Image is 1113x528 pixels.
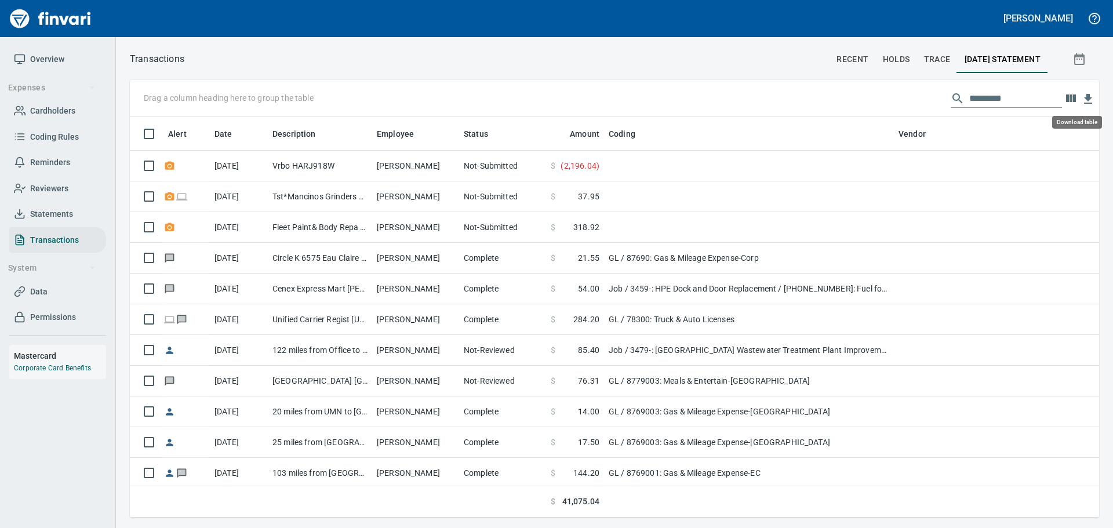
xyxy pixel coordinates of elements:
[459,304,546,335] td: Complete
[899,127,941,141] span: Vendor
[176,192,188,200] span: Online transaction
[570,127,599,141] span: Amount
[578,283,599,294] span: 54.00
[372,366,459,396] td: [PERSON_NAME]
[9,279,106,305] a: Data
[9,124,106,150] a: Coding Rules
[163,162,176,169] span: Receipt Required
[551,221,555,233] span: $
[9,227,106,253] a: Transactions
[372,181,459,212] td: [PERSON_NAME]
[459,427,546,458] td: Complete
[604,274,894,304] td: Job / 3459-: HPE Dock and Door Replacement / [PHONE_NUMBER]: Fuel for General Conditions Equipmen...
[8,261,96,275] span: System
[604,458,894,489] td: GL / 8769001: Gas & Mileage Expense-EC
[578,375,599,387] span: 76.31
[604,396,894,427] td: GL / 8769003: Gas & Mileage Expense-[GEOGRAPHIC_DATA]
[268,335,372,366] td: 122 miles from Office to Site
[30,104,75,118] span: Cardholders
[268,427,372,458] td: 25 miles from [GEOGRAPHIC_DATA] to [GEOGRAPHIC_DATA]
[551,191,555,202] span: $
[210,335,268,366] td: [DATE]
[176,315,188,323] span: Has messages
[609,127,650,141] span: Coding
[163,346,176,354] span: Reimbursement
[965,52,1041,67] span: [DATE] Statement
[459,243,546,274] td: Complete
[210,458,268,489] td: [DATE]
[30,155,70,170] span: Reminders
[7,5,94,32] img: Finvari
[372,458,459,489] td: [PERSON_NAME]
[268,458,372,489] td: 103 miles from [GEOGRAPHIC_DATA] to [GEOGRAPHIC_DATA] Office , 103 miles from [GEOGRAPHIC_DATA] O...
[1062,90,1079,107] button: Choose columns to display
[551,160,555,172] span: $
[30,207,73,221] span: Statements
[30,52,64,67] span: Overview
[459,396,546,427] td: Complete
[9,176,106,202] a: Reviewers
[9,201,106,227] a: Statements
[214,127,248,141] span: Date
[573,467,599,479] span: 144.20
[578,344,599,356] span: 85.40
[459,274,546,304] td: Complete
[268,243,372,274] td: Circle K 6575 Eau Claire WI
[561,160,599,172] span: ( 2,196.04 )
[272,127,331,141] span: Description
[9,150,106,176] a: Reminders
[899,127,926,141] span: Vendor
[144,92,314,104] p: Drag a column heading here to group the table
[130,52,184,66] nav: breadcrumb
[836,52,868,67] span: recent
[459,335,546,366] td: Not-Reviewed
[372,274,459,304] td: [PERSON_NAME]
[1001,9,1076,27] button: [PERSON_NAME]
[210,243,268,274] td: [DATE]
[14,364,91,372] a: Corporate Card Benefits
[214,127,232,141] span: Date
[459,212,546,243] td: Not-Submitted
[578,406,599,417] span: 14.00
[168,127,187,141] span: Alert
[459,366,546,396] td: Not-Reviewed
[555,127,599,141] span: Amount
[562,496,599,508] span: 41,075.04
[377,127,414,141] span: Employee
[14,349,106,362] h6: Mastercard
[464,127,488,141] span: Status
[459,458,546,489] td: Complete
[551,436,555,448] span: $
[268,366,372,396] td: [GEOGRAPHIC_DATA] [GEOGRAPHIC_DATA]
[459,181,546,212] td: Not-Submitted
[372,304,459,335] td: [PERSON_NAME]
[883,52,910,67] span: holds
[210,151,268,181] td: [DATE]
[163,438,176,446] span: Reimbursement
[163,192,176,200] span: Receipt Required
[163,407,176,415] span: Reimbursement
[551,375,555,387] span: $
[609,127,635,141] span: Coding
[551,314,555,325] span: $
[573,314,599,325] span: 284.20
[268,396,372,427] td: 20 miles from UMN to [GEOGRAPHIC_DATA]
[30,130,79,144] span: Coding Rules
[163,285,176,292] span: Has messages
[30,310,76,325] span: Permissions
[30,181,68,196] span: Reviewers
[30,233,79,247] span: Transactions
[272,127,316,141] span: Description
[163,223,176,231] span: Receipt Required
[604,304,894,335] td: GL / 78300: Truck & Auto Licenses
[30,285,48,299] span: Data
[464,127,503,141] span: Status
[459,151,546,181] td: Not-Submitted
[210,304,268,335] td: [DATE]
[268,181,372,212] td: Tst*Mancinos Grinders Eau Claire WI
[210,274,268,304] td: [DATE]
[168,127,202,141] span: Alert
[9,304,106,330] a: Permissions
[372,243,459,274] td: [PERSON_NAME]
